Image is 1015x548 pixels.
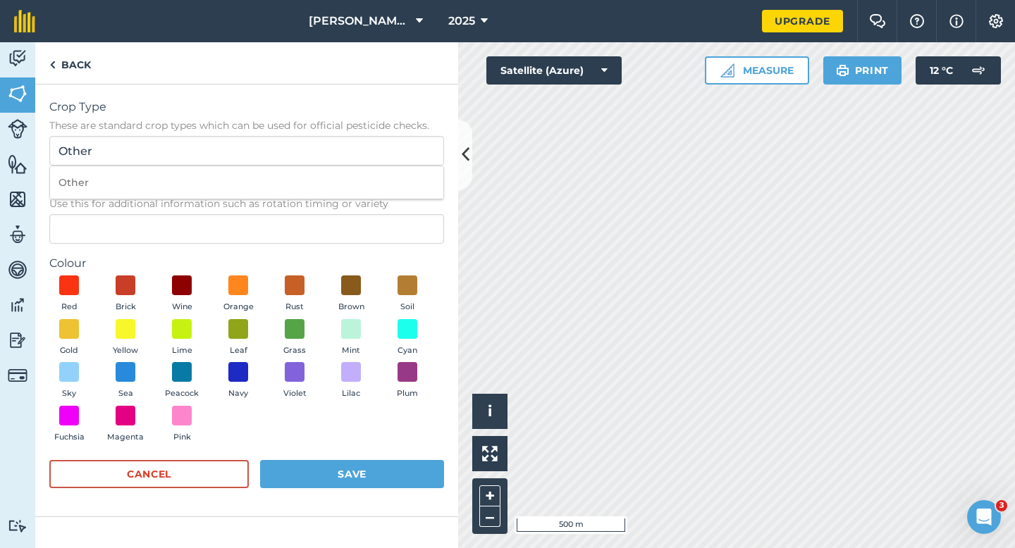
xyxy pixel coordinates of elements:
[916,56,1001,85] button: 12 °C
[62,387,76,400] span: Sky
[869,14,886,28] img: Two speech bubbles overlapping with the left bubble in the forefront
[8,48,27,69] img: svg+xml;base64,PD94bWwgdmVyc2lvbj0iMS4wIiBlbmNvZGluZz0idXRmLTgiPz4KPCEtLSBHZW5lcmF0b3I6IEFkb2JlIE...
[8,330,27,351] img: svg+xml;base64,PD94bWwgdmVyc2lvbj0iMS4wIiBlbmNvZGluZz0idXRmLTgiPz4KPCEtLSBHZW5lcmF0b3I6IEFkb2JlIE...
[228,387,248,400] span: Navy
[342,387,360,400] span: Lilac
[486,56,622,85] button: Satellite (Azure)
[106,362,145,400] button: Sea
[165,387,199,400] span: Peacock
[388,275,427,313] button: Soil
[275,275,314,313] button: Rust
[285,301,304,313] span: Rust
[488,402,492,420] span: i
[930,56,953,85] span: 12 ° C
[397,387,418,400] span: Plum
[35,42,105,84] a: Back
[342,344,360,357] span: Mint
[106,406,145,444] button: Magenta
[964,56,992,85] img: svg+xml;base64,PD94bWwgdmVyc2lvbj0iMS4wIiBlbmNvZGluZz0idXRmLTgiPz4KPCEtLSBHZW5lcmF0b3I6IEFkb2JlIE...
[230,344,247,357] span: Leaf
[331,275,371,313] button: Brown
[219,275,258,313] button: Orange
[162,319,202,357] button: Lime
[8,259,27,280] img: svg+xml;base64,PD94bWwgdmVyc2lvbj0iMS4wIiBlbmNvZGluZz0idXRmLTgiPz4KPCEtLSBHZW5lcmF0b3I6IEFkb2JlIE...
[398,344,417,357] span: Cyan
[996,500,1007,511] span: 3
[113,344,138,357] span: Yellow
[275,362,314,400] button: Violet
[260,460,444,488] button: Save
[173,431,191,444] span: Pink
[118,387,133,400] span: Sea
[172,301,192,313] span: Wine
[107,431,144,444] span: Magenta
[49,56,56,73] img: svg+xml;base64,PHN2ZyB4bWxucz0iaHR0cDovL3d3dy53My5vcmcvMjAwMC9zdmciIHdpZHRoPSI5IiBoZWlnaHQ9IjI0Ii...
[49,197,444,211] span: Use this for additional information such as rotation timing or variety
[223,301,254,313] span: Orange
[219,362,258,400] button: Navy
[479,506,500,527] button: –
[116,301,136,313] span: Brick
[388,319,427,357] button: Cyan
[49,319,89,357] button: Gold
[8,119,27,139] img: svg+xml;base64,PD94bWwgdmVyc2lvbj0iMS4wIiBlbmNvZGluZz0idXRmLTgiPz4KPCEtLSBHZW5lcmF0b3I6IEFkb2JlIE...
[8,154,27,175] img: svg+xml;base64,PHN2ZyB4bWxucz0iaHR0cDovL3d3dy53My5vcmcvMjAwMC9zdmciIHdpZHRoPSI1NiIgaGVpZ2h0PSI2MC...
[8,519,27,533] img: svg+xml;base64,PD94bWwgdmVyc2lvbj0iMS4wIiBlbmNvZGluZz0idXRmLTgiPz4KPCEtLSBHZW5lcmF0b3I6IEFkb2JlIE...
[720,63,734,77] img: Ruler icon
[61,301,78,313] span: Red
[448,13,475,30] span: 2025
[479,485,500,506] button: +
[162,362,202,400] button: Peacock
[338,301,364,313] span: Brown
[219,319,258,357] button: Leaf
[162,406,202,444] button: Pink
[331,319,371,357] button: Mint
[172,344,192,357] span: Lime
[106,319,145,357] button: Yellow
[472,394,508,429] button: i
[49,460,249,488] button: Cancel
[49,118,444,132] span: These are standard crop types which can be used for official pesticide checks.
[106,275,145,313] button: Brick
[283,344,306,357] span: Grass
[49,275,89,313] button: Red
[988,14,1004,28] img: A cog icon
[162,275,202,313] button: Wine
[331,362,371,400] button: Lilac
[49,255,444,272] label: Colour
[8,83,27,104] img: svg+xml;base64,PHN2ZyB4bWxucz0iaHR0cDovL3d3dy53My5vcmcvMjAwMC9zdmciIHdpZHRoPSI1NiIgaGVpZ2h0PSI2MC...
[705,56,809,85] button: Measure
[60,344,78,357] span: Gold
[949,13,964,30] img: svg+xml;base64,PHN2ZyB4bWxucz0iaHR0cDovL3d3dy53My5vcmcvMjAwMC9zdmciIHdpZHRoPSIxNyIgaGVpZ2h0PSIxNy...
[50,166,443,199] li: Other
[54,431,85,444] span: Fuchsia
[482,446,498,461] img: Four arrows, one pointing top left, one top right, one bottom right and the last bottom left
[8,224,27,245] img: svg+xml;base64,PD94bWwgdmVyc2lvbj0iMS4wIiBlbmNvZGluZz0idXRmLTgiPz4KPCEtLSBHZW5lcmF0b3I6IEFkb2JlIE...
[8,366,27,385] img: svg+xml;base64,PD94bWwgdmVyc2lvbj0iMS4wIiBlbmNvZGluZz0idXRmLTgiPz4KPCEtLSBHZW5lcmF0b3I6IEFkb2JlIE...
[283,387,307,400] span: Violet
[823,56,902,85] button: Print
[909,14,925,28] img: A question mark icon
[400,301,414,313] span: Soil
[967,500,1001,534] iframe: Intercom live chat
[309,13,410,30] span: [PERSON_NAME] & Sons LC & EC
[8,294,27,316] img: svg+xml;base64,PD94bWwgdmVyc2lvbj0iMS4wIiBlbmNvZGluZz0idXRmLTgiPz4KPCEtLSBHZW5lcmF0b3I6IEFkb2JlIE...
[836,62,849,79] img: svg+xml;base64,PHN2ZyB4bWxucz0iaHR0cDovL3d3dy53My5vcmcvMjAwMC9zdmciIHdpZHRoPSIxOSIgaGVpZ2h0PSIyNC...
[49,136,444,166] input: Start typing to search for crop type
[388,362,427,400] button: Plum
[762,10,843,32] a: Upgrade
[8,189,27,210] img: svg+xml;base64,PHN2ZyB4bWxucz0iaHR0cDovL3d3dy53My5vcmcvMjAwMC9zdmciIHdpZHRoPSI1NiIgaGVpZ2h0PSI2MC...
[49,99,444,116] span: Crop Type
[275,319,314,357] button: Grass
[49,406,89,444] button: Fuchsia
[49,362,89,400] button: Sky
[14,10,35,32] img: fieldmargin Logo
